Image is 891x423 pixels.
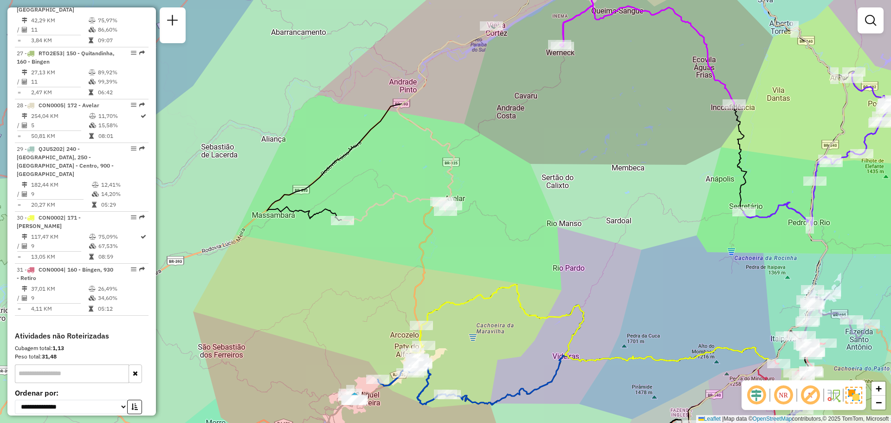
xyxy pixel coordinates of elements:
i: % de utilização da cubagem [89,27,96,33]
td: / [17,121,21,130]
td: 75,09% [98,232,140,241]
td: 42,29 KM [31,16,88,25]
td: 13,05 KM [31,252,89,261]
span: 31 - [17,266,113,281]
i: % de utilização do peso [89,70,96,75]
td: 37,01 KM [31,284,88,293]
td: 9 [31,189,91,199]
em: Opções [131,50,136,56]
img: Exibir/Ocultar setores [846,387,862,403]
td: 26,49% [97,284,144,293]
i: % de utilização da cubagem [89,295,96,301]
div: Cubagem total: [15,344,148,352]
td: 89,92% [97,68,144,77]
span: | 150 - Quitandinha, 160 - Bingen [17,50,115,65]
i: Rota otimizada [141,234,146,240]
em: Opções [131,102,136,108]
span: 27 - [17,50,115,65]
td: 9 [31,241,89,251]
span: | 172 - Avelar [64,102,99,109]
td: 4,11 KM [31,304,88,313]
td: 99,39% [97,77,144,86]
label: Ordenar por: [15,387,148,398]
span: | [722,416,723,422]
span: 30 - [17,214,81,229]
em: Opções [131,146,136,151]
td: 05:29 [101,200,145,209]
td: 3,84 KM [31,36,88,45]
a: Zoom in [872,382,885,396]
td: 67,53% [98,241,140,251]
td: 09:07 [97,36,144,45]
td: 182,44 KM [31,180,91,189]
td: 11 [31,77,88,86]
i: % de utilização da cubagem [89,123,96,128]
i: Tempo total em rota [92,202,97,208]
strong: 31,48 [42,353,57,360]
td: / [17,241,21,251]
i: Distância Total [22,18,27,23]
button: Ordem crescente [127,400,142,414]
span: CON0005 [39,102,64,109]
td: / [17,77,21,86]
i: Total de Atividades [22,295,27,301]
em: Opções [131,267,136,272]
i: Distância Total [22,234,27,240]
td: 9 [31,293,88,303]
td: 5 [31,121,89,130]
i: % de utilização da cubagem [92,191,99,197]
td: 08:59 [98,252,140,261]
span: CON0002 [39,214,64,221]
td: 11 [31,25,88,34]
td: 14,20% [101,189,145,199]
i: Tempo total em rota [89,133,94,139]
td: 27,13 KM [31,68,88,77]
td: 15,58% [98,121,140,130]
td: 06:42 [97,88,144,97]
span: QJU5202 [39,145,63,152]
span: | 240 - [GEOGRAPHIC_DATA], 250 - [GEOGRAPHIC_DATA] - Centro, 900 - [GEOGRAPHIC_DATA] [17,145,114,177]
td: 08:01 [98,131,140,141]
i: % de utilização do peso [89,286,96,292]
td: 117,47 KM [31,232,89,241]
em: Rota exportada [139,146,145,151]
a: Leaflet [698,416,721,422]
em: Opções [131,215,136,220]
i: Total de Atividades [22,27,27,33]
td: = [17,36,21,45]
td: = [17,200,21,209]
i: % de utilização da cubagem [89,79,96,85]
img: Miguel Pereira [349,392,361,404]
td: = [17,131,21,141]
i: Distância Total [22,286,27,292]
td: 11,70% [98,111,140,121]
span: 28 - [17,102,99,109]
td: 254,04 KM [31,111,89,121]
i: % de utilização do peso [89,18,96,23]
i: Distância Total [22,182,27,188]
td: 2,47 KM [31,88,88,97]
a: Nova sessão e pesquisa [163,11,182,32]
td: 50,81 KM [31,131,89,141]
img: Fluxo de ruas [826,388,841,403]
td: = [17,252,21,261]
span: − [876,397,882,408]
td: 86,60% [97,25,144,34]
td: / [17,189,21,199]
h4: Atividades não Roteirizadas [15,332,148,340]
i: Distância Total [22,70,27,75]
span: Ocultar NR [772,384,794,406]
td: = [17,88,21,97]
i: % de utilização do peso [89,234,96,240]
i: Total de Atividades [22,79,27,85]
i: % de utilização do peso [92,182,99,188]
em: Rota exportada [139,102,145,108]
span: | 160 - Bingen, 930 - Retiro [17,266,113,281]
td: 20,27 KM [31,200,91,209]
td: = [17,304,21,313]
em: Rota exportada [139,215,145,220]
i: Total de Atividades [22,191,27,197]
i: % de utilização da cubagem [89,243,96,249]
span: RTO2E53 [39,50,63,57]
i: Rota otimizada [141,113,146,119]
